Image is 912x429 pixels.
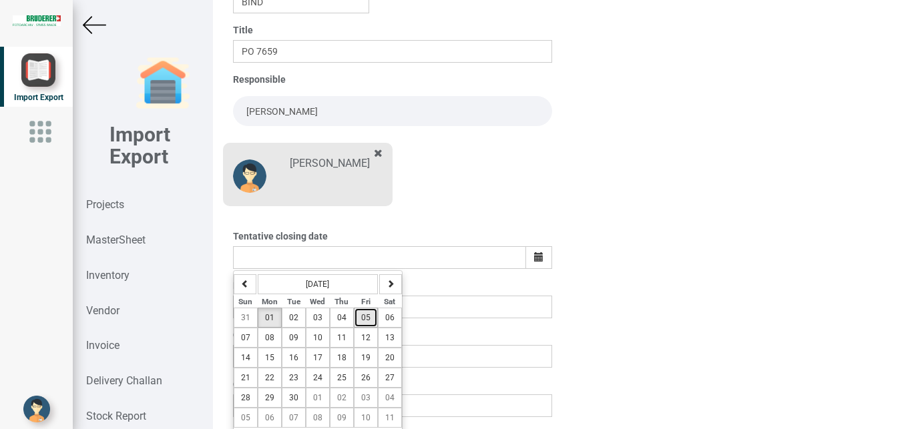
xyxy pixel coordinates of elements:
span: 27 [385,373,395,382]
small: Sunday [238,297,252,306]
span: 15 [265,353,274,362]
button: 11 [378,408,402,428]
span: 30 [289,393,298,402]
strong: MasterSheet [86,234,146,246]
button: 03 [306,308,330,328]
button: 10 [354,408,378,428]
img: garage-closed.png [136,57,190,110]
strong: Projects [86,198,124,211]
button: 17 [306,348,330,368]
span: 02 [289,313,298,322]
button: 10 [306,328,330,348]
b: Import Export [109,123,170,168]
img: DP [233,159,266,193]
span: 03 [313,313,322,322]
input: Title [233,40,553,63]
button: 30 [282,388,306,408]
button: 23 [282,368,306,388]
span: 14 [241,353,250,362]
button: 26 [354,368,378,388]
button: 11 [330,328,354,348]
span: 08 [265,333,274,342]
small: Monday [262,297,278,306]
span: 29 [265,393,274,402]
span: 07 [289,413,298,422]
span: 09 [289,333,298,342]
span: Import Export [14,93,63,102]
button: 08 [258,328,282,348]
button: 13 [378,328,402,348]
strong: [DATE] [306,280,329,289]
span: 19 [361,353,371,362]
span: 25 [337,373,347,382]
span: 03 [361,393,371,402]
button: 24 [306,368,330,388]
button: 09 [282,328,306,348]
strong: Vendor [86,304,120,317]
button: 19 [354,348,378,368]
button: 01 [258,308,282,328]
span: 10 [361,413,371,422]
strong: Stock Report [86,410,146,422]
span: 11 [337,333,347,342]
span: 24 [313,373,322,382]
span: 07 [241,333,250,342]
button: 06 [258,408,282,428]
span: 12 [361,333,371,342]
span: 20 [385,353,395,362]
span: 21 [241,373,250,382]
button: 27 [378,368,402,388]
span: 18 [337,353,347,362]
small: Friday [361,297,371,306]
small: Wednesday [310,297,325,306]
span: 04 [337,313,347,322]
strong: Inventory [86,269,130,282]
strong: Invoice [86,339,120,352]
span: 31 [241,313,250,322]
input: Search and select a user to add him/her in this group [233,96,553,126]
button: 02 [282,308,306,328]
button: 20 [378,348,402,368]
button: 12 [354,328,378,348]
strong: Delivery Challan [86,374,162,387]
button: 07 [282,408,306,428]
button: 29 [258,388,282,408]
span: 10 [313,333,322,342]
div: [PERSON_NAME] [280,156,393,171]
button: 16 [282,348,306,368]
span: 28 [241,393,250,402]
span: 17 [313,353,322,362]
button: 21 [234,368,258,388]
button: 25 [330,368,354,388]
button: 03 [354,388,378,408]
button: 07 [234,328,258,348]
span: 11 [385,413,395,422]
span: 09 [337,413,347,422]
button: 22 [258,368,282,388]
span: 16 [289,353,298,362]
button: 08 [306,408,330,428]
button: 06 [378,308,402,328]
small: Tuesday [287,297,300,306]
button: 14 [234,348,258,368]
small: Thursday [334,297,349,306]
button: 05 [354,308,378,328]
button: 28 [234,388,258,408]
span: 04 [385,393,395,402]
span: 05 [361,313,371,322]
label: Title [233,23,253,37]
span: 22 [265,373,274,382]
label: Tentative closing date [233,230,328,243]
span: 08 [313,413,322,422]
label: Responsible [233,73,286,86]
button: 09 [330,408,354,428]
span: 06 [385,313,395,322]
button: 31 [234,308,258,328]
small: Saturday [384,297,395,306]
span: 01 [313,393,322,402]
span: 23 [289,373,298,382]
button: 01 [306,388,330,408]
button: 18 [330,348,354,368]
button: 05 [234,408,258,428]
button: 04 [330,308,354,328]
